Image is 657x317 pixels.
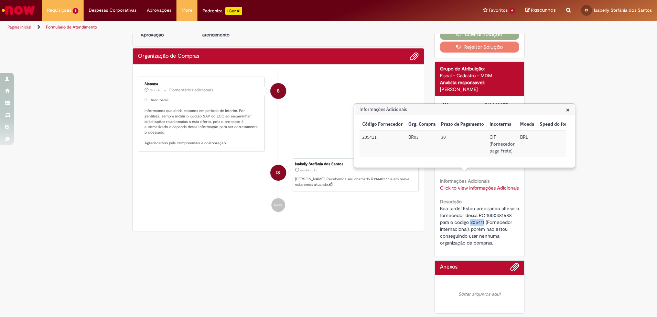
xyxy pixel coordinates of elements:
button: Adicionar anexos [510,262,519,275]
td: Prazo de Pagamento: 30 [438,131,487,157]
th: Org. Compra [406,118,438,131]
span: Isabelly Stefânia dos Santos [594,7,652,13]
th: Incoterms [487,118,517,131]
div: Isabelly Stefânia dos Santos [295,162,415,166]
time: 27/08/2025 10:27:36 [150,88,161,92]
span: 4h atrás [150,88,161,92]
b: Informações Adicionais [440,178,489,184]
div: Fiscal - Cadastro - MDM [440,72,519,79]
th: Spend do fornecedor (USD) [537,118,601,131]
td: Moeda: BRL [517,131,537,157]
p: Oi, tudo bem? Informamos que ainda estamos em período de Interim. Por gentileza, sempre incluir o... [144,98,259,146]
h3: Informações Adicionais [355,104,574,115]
div: Sistema [144,82,259,86]
span: Rascunhos [531,7,556,13]
span: Boa tarde! Estou precisando alterar o fornecedor dessa RC 1000381688 para o código 205411 (Fornec... [440,205,520,246]
a: Rascunhos [525,7,556,14]
small: Comentários adicionais [169,87,213,93]
div: [PERSON_NAME] [440,86,519,93]
span: 5 [73,8,78,14]
span: × [566,105,570,114]
button: Close [566,106,570,113]
dt: Número [438,101,480,108]
span: Aprovações [147,7,171,14]
ul: Histórico de tíquete [138,70,419,219]
ul: Trilhas de página [5,21,433,34]
div: System [270,83,286,99]
span: 9 [509,8,515,14]
b: Descrição [440,199,462,205]
img: ServiceNow [1,3,36,17]
span: More [182,7,192,14]
td: Org. Compra: BR03 [406,131,438,157]
span: S [277,83,280,99]
div: Grupo de Atribuição: [440,65,519,72]
div: Analista responsável: [440,79,519,86]
th: Prazo de Pagamento [438,118,487,131]
div: R13448377 [485,101,517,108]
button: Aceitar solução [440,29,519,40]
em: Soltar arquivos aqui [440,280,519,308]
li: Isabelly Stefânia dos Santos [138,158,419,191]
button: Rejeitar Solução [440,42,519,53]
span: IS [585,8,588,12]
span: Requisições [47,7,71,14]
a: Click to view Informações Adicionais [440,185,519,191]
p: +GenAi [225,7,242,15]
h2: Anexos [440,264,457,270]
th: Código Fornecedor [359,118,406,131]
time: 26/08/2025 13:39:25 [300,168,317,172]
span: Despesas Corporativas [89,7,137,14]
th: Moeda [517,118,537,131]
span: Favoritos [489,7,508,14]
h2: Organização de Compras Histórico de tíquete [138,53,199,59]
a: Formulário de Atendimento [46,24,97,30]
td: Spend do fornecedor (USD): [537,131,601,157]
span: IS [276,165,280,181]
span: um dia atrás [300,168,317,172]
div: Informações Adicionais [354,103,575,168]
button: Adicionar anexos [410,52,419,61]
p: [PERSON_NAME]! Recebemos seu chamado R13448377 e em breve estaremos atuando. [295,177,415,187]
div: Padroniza [203,7,242,15]
div: Isabelly Stefânia dos Santos [270,165,286,181]
a: Página inicial [8,24,31,30]
td: Incoterms: CIF (Fornecedor paga Frete) [487,131,517,157]
td: Código Fornecedor: 205411 [359,131,406,157]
